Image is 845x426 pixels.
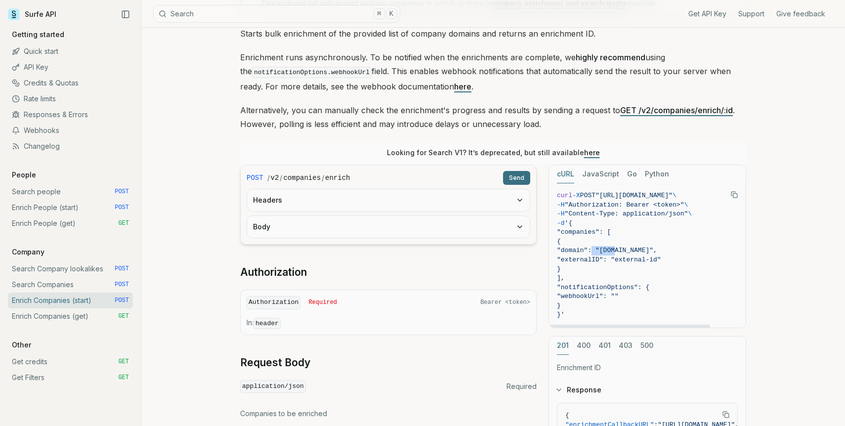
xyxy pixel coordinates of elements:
[565,210,688,217] span: "Content-Type: application/json"
[247,318,530,329] p: In:
[240,103,746,131] p: Alternatively, you can manually check the enrichment's progress and results by sending a request ...
[565,412,569,419] span: {
[584,148,600,157] a: here
[118,358,129,366] span: GET
[640,337,653,355] button: 500
[557,256,661,263] span: "externalID": "external-id"
[776,9,825,19] a: Give feedback
[240,265,307,279] a: Authorization
[386,8,397,19] kbd: K
[557,311,565,318] span: }'
[8,91,133,107] a: Rate limits
[267,173,270,183] span: /
[688,9,726,19] a: Get API Key
[247,189,530,211] button: Headers
[240,409,537,419] p: Companies to be enriched
[247,296,300,309] code: Authorization
[8,7,56,22] a: Surfe API
[572,192,580,199] span: -X
[580,192,595,199] span: POST
[283,173,321,183] code: companies
[718,407,733,422] button: Copy Text
[454,82,471,91] a: here
[557,165,574,183] button: cURL
[118,374,129,382] span: GET
[8,354,133,370] a: Get credits GET
[8,200,133,215] a: Enrich People (start) POST
[684,201,688,209] span: \
[727,187,742,202] button: Copy Text
[8,370,133,385] a: Get Filters GET
[374,8,384,19] kbd: ⌘
[8,293,133,308] a: Enrich Companies (start) POST
[620,105,733,115] a: GET /v2/companies/enrich/:id
[480,298,530,306] span: Bearer <token>
[8,308,133,324] a: Enrich Companies (get) GET
[240,27,746,41] p: Starts bulk enrichment of the provided list of company domains and returns an enrichment ID.
[153,5,400,23] button: Search⌘K
[557,201,565,209] span: -H
[240,50,746,93] p: Enrichment runs asynchronously. To be notified when the enrichments are complete, we using the fi...
[322,173,324,183] span: /
[247,173,263,183] span: POST
[115,188,129,196] span: POST
[627,165,637,183] button: Go
[645,165,669,183] button: Python
[688,210,692,217] span: \
[557,293,619,300] span: "webhookUrl": ""
[557,219,565,227] span: -d
[280,173,282,183] span: /
[8,247,48,257] p: Company
[557,247,657,254] span: "domain": "[DOMAIN_NAME]",
[247,216,530,238] button: Body
[576,52,645,62] strong: highly recommend
[577,337,591,355] button: 400
[8,340,35,350] p: Other
[598,337,611,355] button: 401
[115,265,129,273] span: POST
[308,298,337,306] span: Required
[115,281,129,289] span: POST
[118,219,129,227] span: GET
[619,337,633,355] button: 403
[252,67,372,78] code: notificationOptions.webhookUrl
[8,43,133,59] a: Quick start
[503,171,530,185] button: Send
[557,302,561,309] span: }
[240,380,306,393] code: application/json
[115,297,129,304] span: POST
[253,318,281,329] code: header
[325,173,350,183] code: enrich
[8,184,133,200] a: Search people POST
[738,9,764,19] a: Support
[557,274,565,282] span: ],
[557,337,569,355] button: 201
[8,215,133,231] a: Enrich People (get) GET
[118,7,133,22] button: Collapse Sidebar
[595,192,673,199] span: "[URL][DOMAIN_NAME]"
[118,312,129,320] span: GET
[673,192,676,199] span: \
[565,201,684,209] span: "Authorization: Bearer <token>"
[557,228,611,236] span: "companies": [
[557,210,565,217] span: -H
[557,265,561,273] span: }
[557,238,561,245] span: {
[8,170,40,180] p: People
[582,165,619,183] button: JavaScript
[271,173,279,183] code: v2
[507,382,537,391] span: Required
[115,204,129,212] span: POST
[8,277,133,293] a: Search Companies POST
[8,75,133,91] a: Credits & Quotas
[8,59,133,75] a: API Key
[8,123,133,138] a: Webhooks
[8,107,133,123] a: Responses & Errors
[8,261,133,277] a: Search Company lookalikes POST
[557,284,649,291] span: "notificationOptions": {
[387,148,600,158] p: Looking for Search V1? It’s deprecated, but still available
[8,138,133,154] a: Changelog
[565,219,573,227] span: '{
[549,377,746,403] button: Response
[557,363,738,373] p: Enrichment ID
